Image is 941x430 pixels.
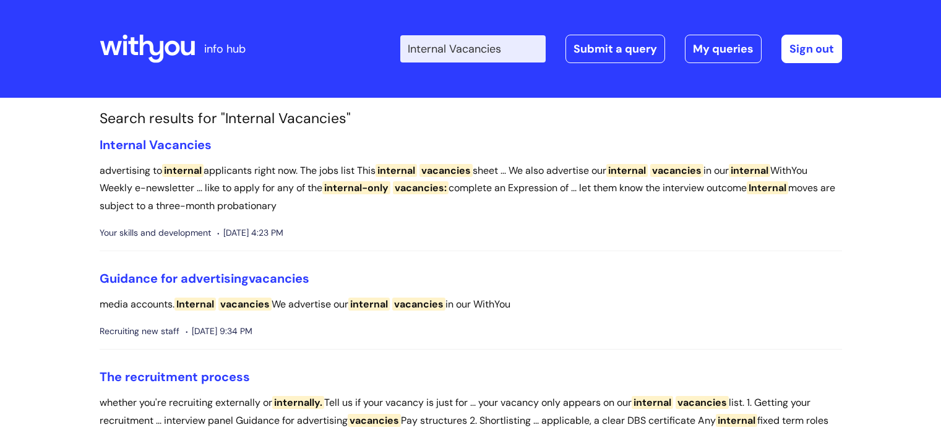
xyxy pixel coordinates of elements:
[162,164,204,177] span: internal
[100,162,842,215] p: advertising to applicants right now. The jobs list This sheet ... We also advertise our in our Wi...
[729,164,770,177] span: internal
[685,35,762,63] a: My queries
[392,298,445,311] span: vacancies
[249,270,309,286] span: vacancies
[650,164,703,177] span: vacancies
[100,324,179,339] span: Recruiting new staff
[716,414,757,427] span: internal
[218,298,272,311] span: vacancies
[174,298,216,311] span: Internal
[100,296,842,314] p: media accounts. We advertise our in our WithYou
[100,225,211,241] span: Your skills and development
[100,137,146,153] span: Internal
[100,369,250,385] a: The recruitment process
[676,396,729,409] span: vacancies
[272,396,324,409] span: internally.
[747,181,788,194] span: Internal
[186,324,252,339] span: [DATE] 9:34 PM
[149,137,212,153] span: Vacancies
[393,181,449,194] span: vacancies:
[632,396,673,409] span: internal
[348,414,401,427] span: vacancies
[419,164,473,177] span: vacancies
[100,137,212,153] a: Internal Vacancies
[348,298,390,311] span: internal
[376,164,417,177] span: internal
[217,225,283,241] span: [DATE] 4:23 PM
[400,35,546,62] input: Search
[100,110,842,127] h1: Search results for "Internal Vacancies"
[606,164,648,177] span: internal
[400,35,842,63] div: | -
[100,270,309,286] a: Guidance for advertisingvacancies
[322,181,390,194] span: internal-only
[204,39,246,59] p: info hub
[781,35,842,63] a: Sign out
[565,35,665,63] a: Submit a query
